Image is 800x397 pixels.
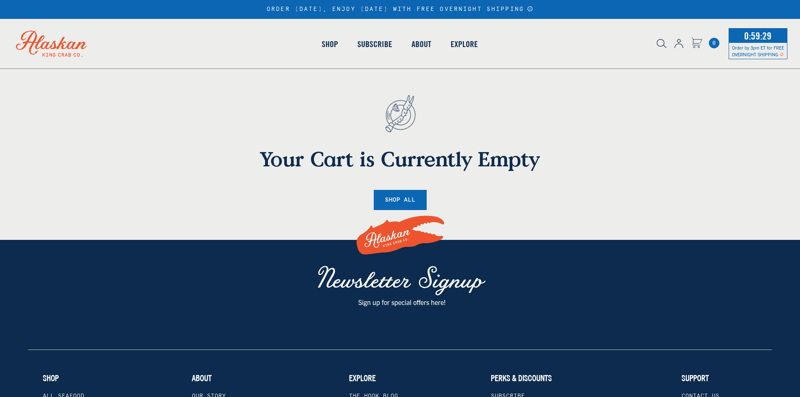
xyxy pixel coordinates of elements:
[780,51,784,57] span: Shipping Notice Icon
[4,19,99,68] img: Alaskan King Crab Co. logo
[709,38,719,48] span: 0
[304,297,500,308] p: Sign up for special offers here!
[402,20,441,68] a: About
[167,147,633,171] h1: Your Cart is Currently Empty
[354,206,446,265] img: Alaskan King Crab Co. Logo
[374,190,427,210] a: Shop All
[349,373,376,383] p: Explore
[348,20,402,68] a: Subscribe
[192,373,212,383] p: About
[709,38,719,48] a: Cart
[691,37,702,50] a: Cart
[732,45,784,57] span: Order by 3pm ET for FREE OVERNIGHT SHIPPING
[742,27,774,44] span: 0:59:29
[674,39,683,48] img: account
[527,6,533,12] a: Announcement Bar Modal
[312,20,348,68] a: Shop
[657,39,666,48] img: search
[682,373,709,383] p: Support
[43,373,59,383] p: Shop
[267,6,533,13] div: ORDER [DATE], ENJOY [DATE] WITH FREE OVERNIGHT SHIPPING
[372,81,429,147] img: empty cart - anchor
[491,373,552,383] p: Perks & Discounts
[441,20,488,68] a: Explore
